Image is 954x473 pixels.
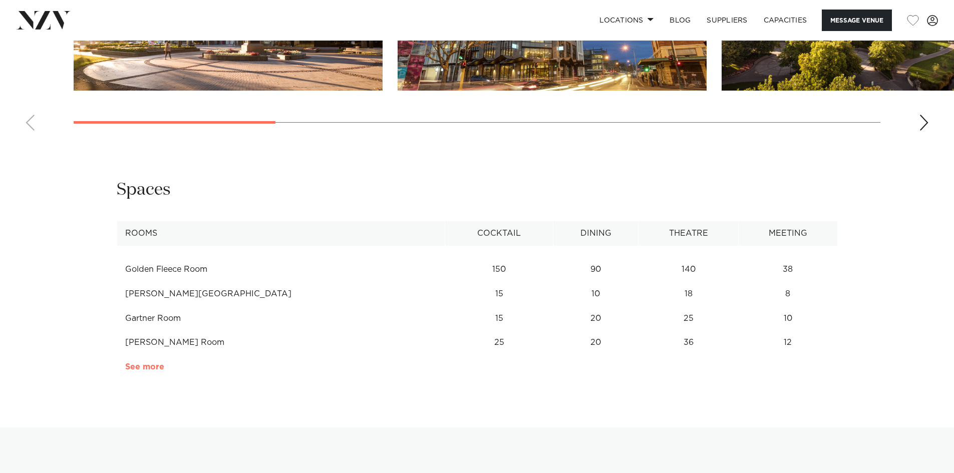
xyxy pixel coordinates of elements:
[117,330,445,355] td: [PERSON_NAME] Room
[117,257,445,282] td: Golden Fleece Room
[445,221,553,246] th: Cocktail
[553,257,639,282] td: 90
[445,330,553,355] td: 25
[117,221,445,246] th: Rooms
[756,10,815,31] a: Capacities
[738,257,837,282] td: 38
[662,10,699,31] a: BLOG
[738,282,837,306] td: 8
[699,10,755,31] a: SUPPLIERS
[639,221,738,246] th: Theatre
[738,330,837,355] td: 12
[738,221,837,246] th: Meeting
[117,179,171,201] h2: Spaces
[639,330,738,355] td: 36
[553,330,639,355] td: 20
[738,306,837,331] td: 10
[553,306,639,331] td: 20
[117,306,445,331] td: Gartner Room
[553,282,639,306] td: 10
[16,11,71,29] img: nzv-logo.png
[639,306,738,331] td: 25
[591,10,662,31] a: Locations
[445,306,553,331] td: 15
[445,257,553,282] td: 150
[553,221,639,246] th: Dining
[822,10,892,31] button: Message Venue
[639,257,738,282] td: 140
[639,282,738,306] td: 18
[445,282,553,306] td: 15
[117,282,445,306] td: [PERSON_NAME][GEOGRAPHIC_DATA]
